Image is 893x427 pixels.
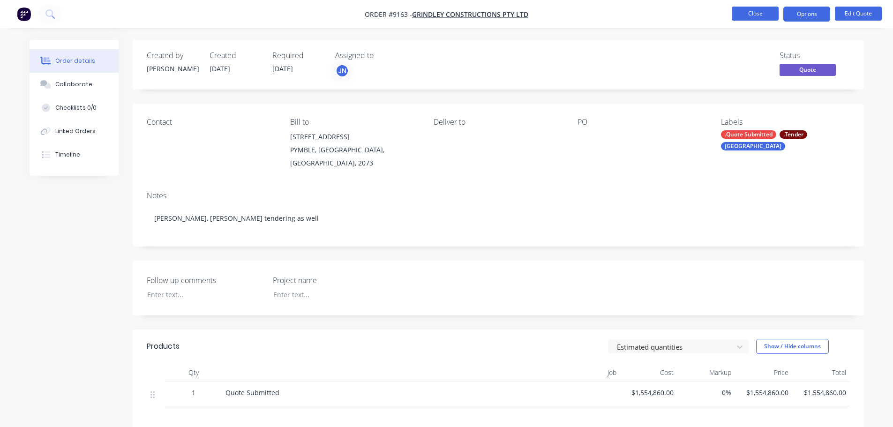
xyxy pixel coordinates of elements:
[780,51,850,60] div: Status
[335,64,349,78] button: JN
[735,363,793,382] div: Price
[55,57,95,65] div: Order details
[273,275,390,286] label: Project name
[290,143,419,170] div: PYMBLE, [GEOGRAPHIC_DATA], [GEOGRAPHIC_DATA], 2073
[721,118,849,127] div: Labels
[756,339,829,354] button: Show / Hide columns
[739,388,789,397] span: $1,554,860.00
[30,120,119,143] button: Linked Orders
[796,388,846,397] span: $1,554,860.00
[147,204,850,232] div: [PERSON_NAME], [PERSON_NAME] tendering as well
[434,118,562,127] div: Deliver to
[792,363,850,382] div: Total
[147,341,180,352] div: Products
[55,127,96,135] div: Linked Orders
[147,64,198,74] div: [PERSON_NAME]
[624,388,674,397] span: $1,554,860.00
[677,363,735,382] div: Markup
[620,363,678,382] div: Cost
[578,118,706,127] div: PO
[681,388,731,397] span: 0%
[721,142,785,150] div: [GEOGRAPHIC_DATA]
[335,51,429,60] div: Assigned to
[30,143,119,166] button: Timeline
[30,73,119,96] button: Collaborate
[780,64,836,75] span: Quote
[783,7,830,22] button: Options
[290,130,419,170] div: [STREET_ADDRESS]PYMBLE, [GEOGRAPHIC_DATA], [GEOGRAPHIC_DATA], 2073
[17,7,31,21] img: Factory
[210,51,261,60] div: Created
[30,49,119,73] button: Order details
[780,130,807,139] div: .Tender
[272,64,293,73] span: [DATE]
[55,104,97,112] div: Checklists 0/0
[165,363,222,382] div: Qty
[732,7,779,21] button: Close
[30,96,119,120] button: Checklists 0/0
[55,80,92,89] div: Collaborate
[147,191,850,200] div: Notes
[55,150,80,159] div: Timeline
[835,7,882,21] button: Edit Quote
[721,130,776,139] div: .Quote Submitted
[550,363,620,382] div: Job
[290,118,419,127] div: Bill to
[272,51,324,60] div: Required
[147,118,275,127] div: Contact
[365,10,412,19] span: Order #9163 -
[225,388,279,397] span: Quote Submitted
[147,275,264,286] label: Follow up comments
[290,130,419,143] div: [STREET_ADDRESS]
[210,64,230,73] span: [DATE]
[412,10,528,19] a: Grindley Constructions Pty Ltd
[147,51,198,60] div: Created by
[192,388,195,397] span: 1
